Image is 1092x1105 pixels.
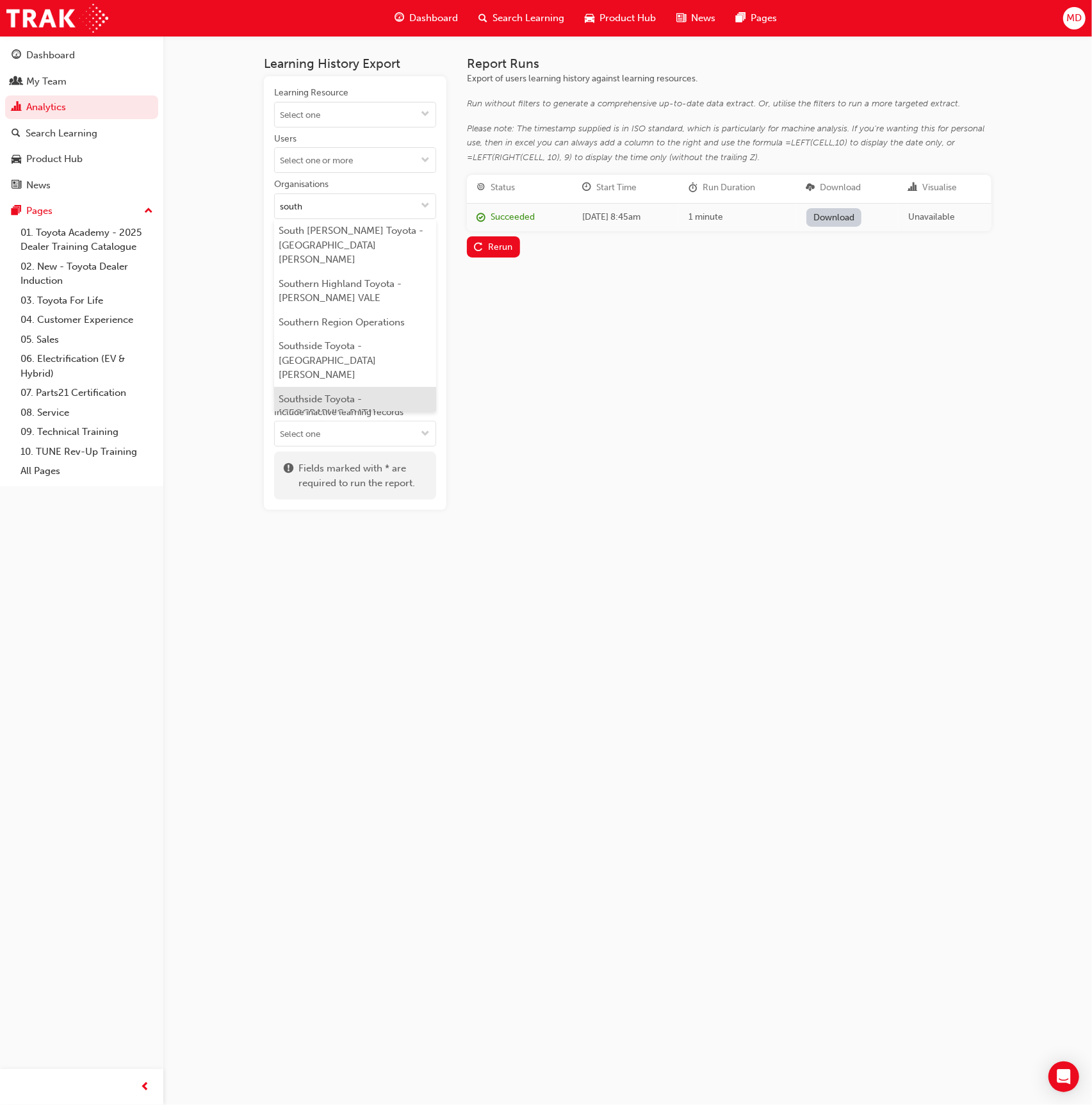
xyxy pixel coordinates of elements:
[599,11,656,26] span: Product Hub
[6,4,108,33] img: Trak
[488,241,512,252] div: Rerun
[144,203,153,220] span: up-icon
[477,213,485,224] span: report_succeeded-icon
[583,183,592,193] span: clock-icon
[5,174,158,197] a: News
[703,181,755,195] div: Run Duration
[274,272,436,310] li: Southern Highland Toyota - [PERSON_NAME] VALE
[395,10,404,26] span: guage-icon
[5,147,158,171] a: Product Hub
[478,10,487,26] span: search-icon
[5,44,158,67] a: Dashboard
[689,183,697,193] span: duration-icon
[26,48,75,63] div: Dashboard
[15,223,158,257] a: 01. Toyota Academy - 2025 Dealer Training Catalogue
[491,181,515,195] div: Status
[384,5,468,31] a: guage-iconDashboard
[275,422,436,446] input: Include inactive learning recordstoggle menu
[274,387,436,425] li: Southside Toyota - [GEOGRAPHIC_DATA]
[5,122,158,145] a: Search Learning
[15,330,158,350] a: 05. Sales
[264,56,446,71] h3: Learning History Export
[415,148,436,172] button: toggle menu
[26,126,97,141] div: Search Learning
[421,110,430,120] span: down-icon
[12,102,21,113] span: chart-icon
[421,201,430,212] span: down-icon
[15,383,158,403] a: 07. Parts21 Certification
[15,310,158,330] a: 04. Customer Experience
[415,102,436,127] button: toggle menu
[908,183,917,193] span: chart-icon
[415,422,436,446] button: toggle menu
[820,181,861,195] div: Download
[5,70,158,94] a: My Team
[274,86,348,99] div: Learning Resource
[12,180,21,192] span: news-icon
[415,194,436,218] button: toggle menu
[5,95,158,119] a: Analytics
[12,154,21,165] span: car-icon
[5,199,158,223] button: Pages
[1048,1061,1079,1092] div: Open Intercom Messenger
[467,236,520,258] button: Rerun
[726,5,787,31] a: pages-iconPages
[467,73,697,84] span: Export of users learning history against learning resources.
[477,183,485,193] span: target-icon
[676,10,686,26] span: news-icon
[691,11,715,26] span: News
[275,194,436,218] input: Organisationstoggle menu
[922,181,957,195] div: Visualise
[15,291,158,311] a: 03. Toyota For Life
[1063,7,1086,29] button: MD
[284,461,293,490] span: exclaim-icon
[15,442,158,462] a: 10. TUNE Rev-Up Training
[474,243,483,254] span: replay-icon
[12,50,21,61] span: guage-icon
[575,5,666,31] a: car-iconProduct Hub
[298,461,427,490] span: Fields marked with * are required to run the report.
[12,206,21,217] span: pages-icon
[493,11,564,26] span: Search Learning
[274,310,436,334] li: Southern Region Operations
[274,334,436,388] li: Southside Toyota - [GEOGRAPHIC_DATA][PERSON_NAME]
[274,406,403,419] div: Include inactive learning records
[689,210,786,225] div: 1 minute
[467,97,991,111] div: Run without filters to generate a comprehensive up-to-date data extract. Or, utilise the filters ...
[274,178,329,191] div: Organisations
[15,422,158,442] a: 09. Technical Training
[1066,11,1082,26] span: MD
[26,74,67,89] div: My Team
[274,133,297,145] div: Users
[468,5,575,31] a: search-iconSearch Learning
[5,41,158,199] button: DashboardMy TeamAnalyticsSearch LearningProduct HubNews
[666,5,726,31] a: news-iconNews
[141,1079,151,1095] span: prev-icon
[26,152,83,167] div: Product Hub
[908,211,955,222] span: Unavailable
[806,208,862,227] a: Download
[15,349,158,383] a: 06. Electrification (EV & Hybrid)
[26,204,53,218] div: Pages
[12,76,21,88] span: people-icon
[467,122,991,165] div: Please note: The timestamp supplied is in ISO standard, which is particularly for machine analysi...
[274,219,436,272] li: South [PERSON_NAME] Toyota - [GEOGRAPHIC_DATA][PERSON_NAME]
[275,148,436,172] input: Userstoggle menu
[467,56,991,71] h3: Report Runs
[409,11,458,26] span: Dashboard
[15,257,158,291] a: 02. New - Toyota Dealer Induction
[751,11,777,26] span: Pages
[15,461,158,481] a: All Pages
[26,178,51,193] div: News
[421,429,430,440] span: down-icon
[491,210,535,225] div: Succeeded
[421,156,430,167] span: down-icon
[597,181,637,195] div: Start Time
[806,183,815,193] span: download-icon
[275,102,436,127] input: Learning Resourcetoggle menu
[15,403,158,423] a: 08. Service
[12,128,20,140] span: search-icon
[585,10,594,26] span: car-icon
